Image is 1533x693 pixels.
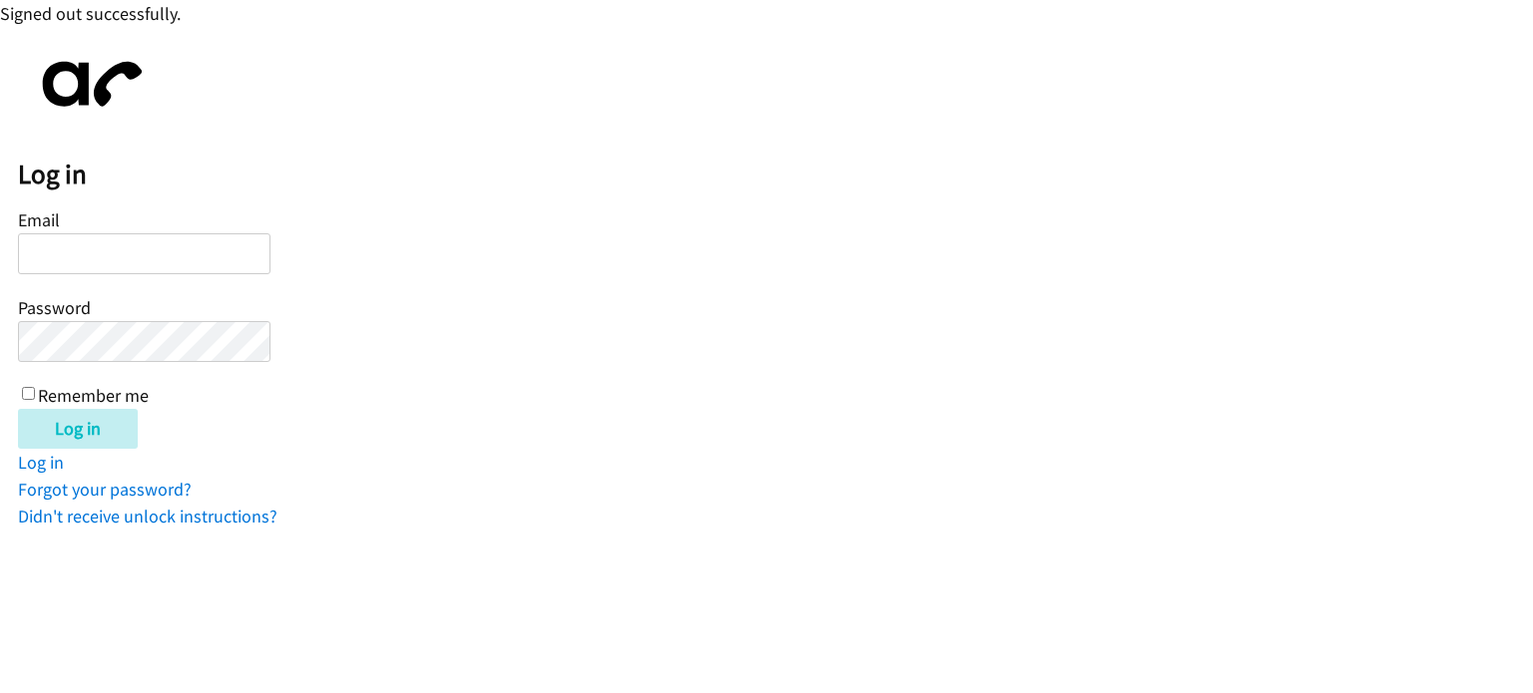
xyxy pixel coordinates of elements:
label: Remember me [38,384,149,407]
h2: Log in [18,158,1533,191]
input: Log in [18,409,138,449]
a: Log in [18,451,64,474]
label: Email [18,208,60,231]
a: Didn't receive unlock instructions? [18,505,277,527]
label: Password [18,296,91,319]
img: aphone-8a226864a2ddd6a5e75d1ebefc011f4aa8f32683c2d82f3fb0802fe031f96514.svg [18,45,158,124]
a: Forgot your password? [18,478,192,501]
